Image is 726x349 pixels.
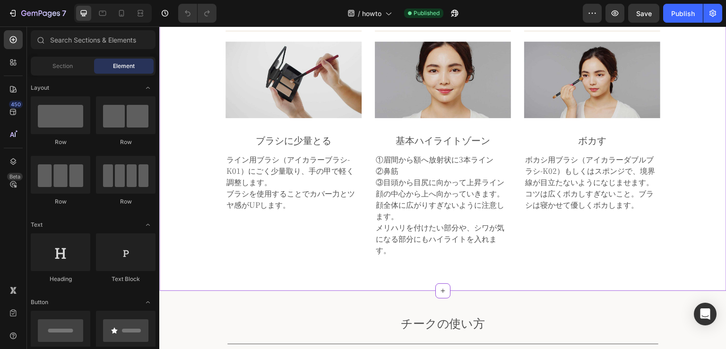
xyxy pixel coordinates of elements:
[31,275,90,283] div: Heading
[694,303,717,325] div: Open Intercom Messenger
[178,4,216,23] div: Undo/Redo
[31,84,49,92] span: Layout
[31,138,90,146] div: Row
[366,128,500,162] p: ボカシ用ブラシ（アイカラーダブルブラシ-K02）もしくはスポンジで、境界線が目立たないようになじませます。
[414,9,440,17] span: Published
[31,197,90,206] div: Row
[4,4,70,23] button: 7
[663,4,703,23] button: Publish
[671,9,695,18] div: Publish
[31,298,48,306] span: Button
[365,15,501,92] img: cream_highlight_Banner003.jpg
[7,173,23,180] div: Beta
[52,62,73,70] span: Section
[216,196,351,230] p: メリハリを付けたい部分や、シワが気になる部分にもハイライトを入れます。
[216,139,351,150] p: ②鼻筋
[216,150,351,162] p: ③目頭から目尻に向かって上昇ライン
[96,275,156,283] div: Text Block
[366,162,500,184] p: コツは広くボカしすぎないこと。ブラシは寝かせて優しくボカします。
[9,101,23,108] div: 450
[216,173,351,196] p: 顔全体に広がりすぎないように注意します。
[31,30,156,49] input: Search Sections & Elements
[636,9,652,17] span: Save
[362,9,381,18] span: howto
[96,138,156,146] div: Row
[366,107,500,121] p: ボカす
[62,8,66,19] p: 7
[140,217,156,232] span: Toggle open
[216,162,351,173] p: 顔の中心から上へ向かっていきます。
[358,9,360,18] span: /
[31,221,43,229] span: Text
[14,288,553,304] h2: チークの使い方
[216,107,351,121] p: 基本ハイライトゾーン
[628,4,659,23] button: Save
[159,26,726,349] iframe: Design area
[140,80,156,95] span: Toggle open
[113,62,135,70] span: Element
[140,295,156,310] span: Toggle open
[216,128,351,139] p: ①眉間から額へ放射状に3本ライン
[96,197,156,206] div: Row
